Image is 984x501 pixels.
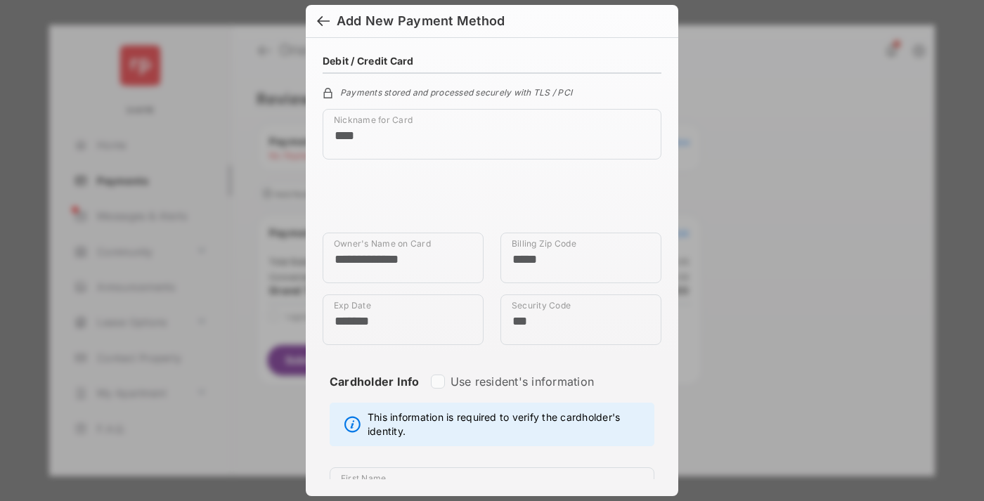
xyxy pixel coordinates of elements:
[451,375,594,389] label: Use resident's information
[323,55,414,67] h4: Debit / Credit Card
[323,85,661,98] div: Payments stored and processed securely with TLS / PCI
[368,410,647,438] span: This information is required to verify the cardholder's identity.
[337,13,505,29] div: Add New Payment Method
[323,171,661,233] iframe: Credit card field
[330,375,420,414] strong: Cardholder Info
